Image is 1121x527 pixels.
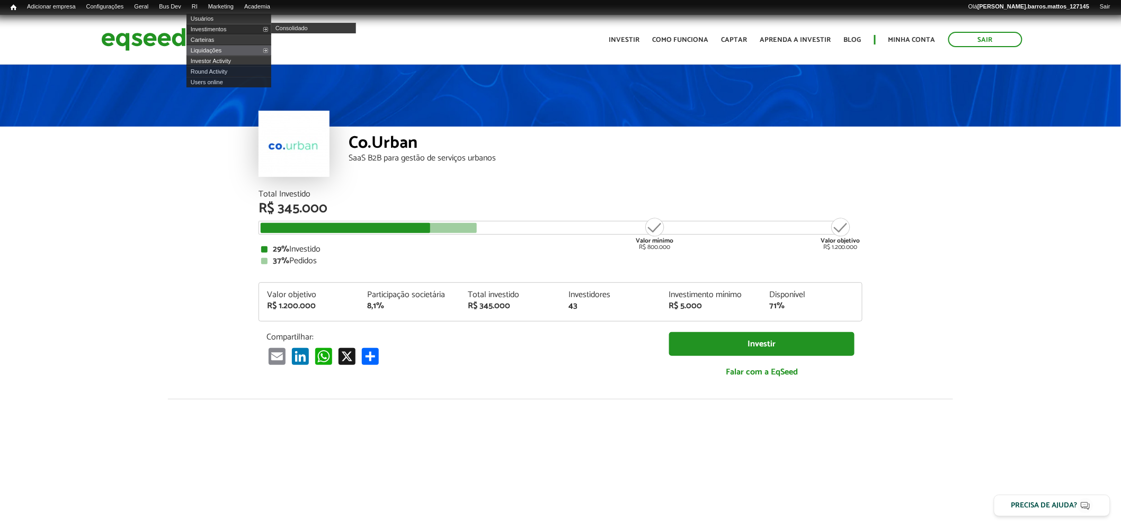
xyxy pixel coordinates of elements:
div: Investido [261,245,860,254]
a: WhatsApp [313,347,334,365]
div: R$ 5.000 [669,302,754,310]
a: Investir [669,332,855,356]
div: Co.Urban [349,135,862,154]
a: Email [266,347,288,365]
a: Adicionar empresa [22,3,81,11]
a: Falar com a EqSeed [669,361,855,383]
div: Pedidos [261,257,860,265]
a: Olá[PERSON_NAME].barros.mattos_127145 [963,3,1095,11]
a: Sair [1095,3,1116,11]
div: Disponível [769,291,854,299]
img: EqSeed [101,25,186,53]
a: Minha conta [888,37,936,43]
a: Academia [239,3,275,11]
a: Geral [129,3,154,11]
div: R$ 1.200.000 [821,217,860,251]
div: Valor objetivo [267,291,352,299]
div: 43 [568,302,653,310]
div: R$ 1.200.000 [267,302,352,310]
a: Bus Dev [154,3,186,11]
strong: 37% [273,254,289,268]
p: Compartilhar: [266,332,653,342]
div: Total investido [468,291,553,299]
div: 8,1% [368,302,452,310]
strong: Valor objetivo [821,236,860,246]
a: Configurações [81,3,129,11]
a: Como funciona [653,37,709,43]
div: 71% [769,302,854,310]
a: Investir [609,37,640,43]
div: R$ 800.000 [635,217,674,251]
div: R$ 345.000 [259,202,862,216]
strong: 29% [273,242,289,256]
div: R$ 345.000 [468,302,553,310]
a: Captar [722,37,748,43]
a: Aprenda a investir [760,37,831,43]
a: Início [5,3,22,13]
div: Investidores [568,291,653,299]
span: Início [11,4,16,11]
div: Total Investido [259,190,862,199]
div: Participação societária [368,291,452,299]
strong: Valor mínimo [636,236,673,246]
a: RI [186,3,203,11]
div: SaaS B2B para gestão de serviços urbanos [349,154,862,163]
a: Compartilhar [360,347,381,365]
div: Investimento mínimo [669,291,754,299]
a: X [336,347,358,365]
a: Blog [844,37,861,43]
a: LinkedIn [290,347,311,365]
a: Usuários [186,13,271,24]
strong: [PERSON_NAME].barros.mattos_127145 [977,3,1089,10]
a: Sair [948,32,1022,47]
a: Marketing [203,3,239,11]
